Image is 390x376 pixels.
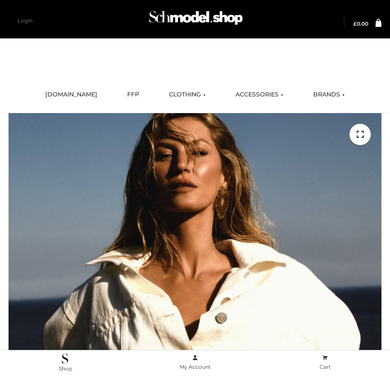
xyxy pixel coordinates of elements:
bdi: 0.00 [353,20,368,27]
a: £0.00 [353,21,368,26]
a: My Account [130,353,260,372]
span: .Shop [58,365,72,372]
a: Cart [260,353,390,372]
a: [DOMAIN_NAME] [39,85,104,104]
span: Cart [320,364,331,370]
a: BRANDS [307,85,351,104]
a: Login [17,17,32,24]
img: Schmodel Admin 964 [147,5,245,35]
a: ACCESSORIES [229,85,290,104]
img: .Shop [62,353,68,364]
a: CLOTHING [163,85,212,104]
span: My Account [180,364,211,370]
span: £ [353,20,357,27]
a: Schmodel Admin 964 [145,7,245,35]
a: FFP [121,85,146,104]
